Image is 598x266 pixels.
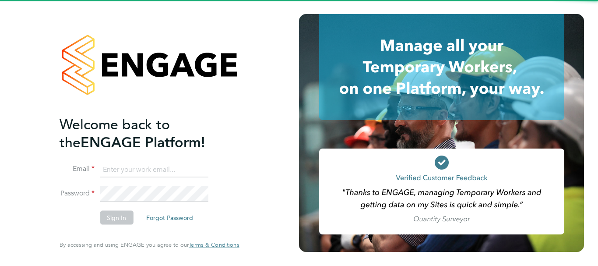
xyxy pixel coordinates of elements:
button: Sign In [100,211,133,225]
button: Forgot Password [139,211,200,225]
label: Email [60,164,95,174]
label: Password [60,189,95,198]
h2: ENGAGE Platform! [60,115,230,151]
span: Welcome back to the [60,116,170,151]
a: Terms & Conditions [189,241,239,248]
input: Enter your work email... [100,162,208,177]
span: By accessing and using ENGAGE you agree to our [60,241,239,248]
